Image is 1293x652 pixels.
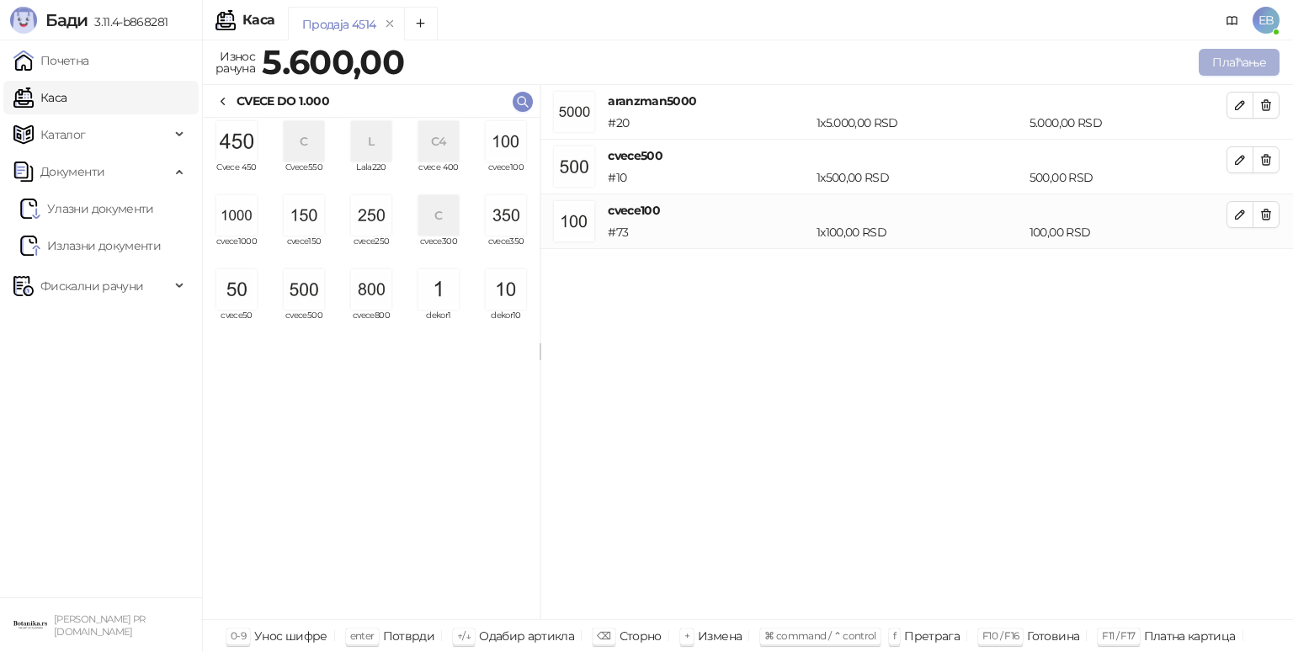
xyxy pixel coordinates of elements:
span: ⌫ [597,629,610,642]
span: cvece 400 [412,163,466,188]
span: + [684,629,689,642]
span: 0-9 [231,629,246,642]
img: Slika [351,195,391,236]
span: cvece50 [210,311,263,337]
a: Документација [1219,7,1246,34]
div: 100,00 RSD [1026,223,1230,241]
div: CVECE DO 1.000 [237,92,329,110]
span: cvece150 [277,237,331,262]
span: Lala220 [344,163,398,188]
div: 5.000,00 RSD [1026,114,1230,132]
div: grid [203,118,540,619]
a: Каса [13,81,67,114]
a: Почетна [13,44,89,77]
span: Cvece550 [277,163,331,188]
div: # 73 [604,223,813,241]
div: L [351,121,391,162]
button: remove [379,17,401,31]
h4: cvece100 [608,201,1226,220]
div: 1 x 100,00 RSD [813,223,1026,241]
span: Cvece 450 [210,163,263,188]
div: 1 x 500,00 RSD [813,168,1026,187]
div: Сторно [620,625,662,647]
span: enter [350,629,375,642]
span: F11 / F17 [1102,629,1135,642]
img: Slika [486,121,526,162]
a: Излазни документи [20,229,161,262]
span: cvece1000 [210,237,263,262]
div: Одабир артикла [479,625,574,647]
img: Slika [284,195,324,236]
div: Износ рачуна [212,45,258,79]
div: # 10 [604,168,813,187]
div: Потврди [383,625,435,647]
span: f [893,629,896,642]
button: Плаћање [1199,49,1280,76]
span: dekor10 [479,311,533,337]
div: Готовина [1027,625,1079,647]
span: dekor1 [412,311,466,337]
button: Add tab [404,7,438,40]
span: Документи [40,155,104,188]
small: [PERSON_NAME] PR [DOMAIN_NAME] [54,613,146,638]
span: Фискални рачуни [40,269,143,303]
span: ⌘ command / ⌃ control [764,629,876,642]
img: Slika [284,269,324,310]
img: Slika [418,269,459,310]
h4: aranzman5000 [608,92,1226,110]
span: cvece250 [344,237,398,262]
a: Ulazni dokumentiУлазни документи [20,192,154,225]
span: cvece500 [277,311,331,337]
strong: 5.600,00 [262,41,404,82]
div: Каса [242,13,274,27]
div: 1 x 5.000,00 RSD [813,114,1026,132]
span: cvece300 [412,237,466,262]
span: ↑/↓ [457,629,471,642]
div: C [418,195,459,236]
img: Slika [216,269,257,310]
div: Продаја 4514 [302,15,375,34]
img: Slika [486,195,526,236]
div: Измена [698,625,742,647]
img: Slika [486,269,526,310]
div: # 20 [604,114,813,132]
span: cvece350 [479,237,533,262]
span: EB [1253,7,1280,34]
span: F10 / F16 [982,629,1019,642]
span: 3.11.4-b868281 [88,14,168,29]
div: Претрага [904,625,960,647]
span: Бади [45,10,88,30]
span: cvece800 [344,311,398,337]
img: Logo [10,7,37,34]
img: Slika [216,121,257,162]
img: 64x64-companyLogo-0e2e8aaa-0bd2-431b-8613-6e3c65811325.png [13,608,47,642]
div: 500,00 RSD [1026,168,1230,187]
div: C4 [418,121,459,162]
div: C [284,121,324,162]
img: Slika [216,195,257,236]
img: Slika [351,269,391,310]
span: Каталог [40,118,86,151]
div: Унос шифре [254,625,327,647]
div: Платна картица [1144,625,1236,647]
h4: cvece500 [608,146,1226,165]
span: cvece100 [479,163,533,188]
